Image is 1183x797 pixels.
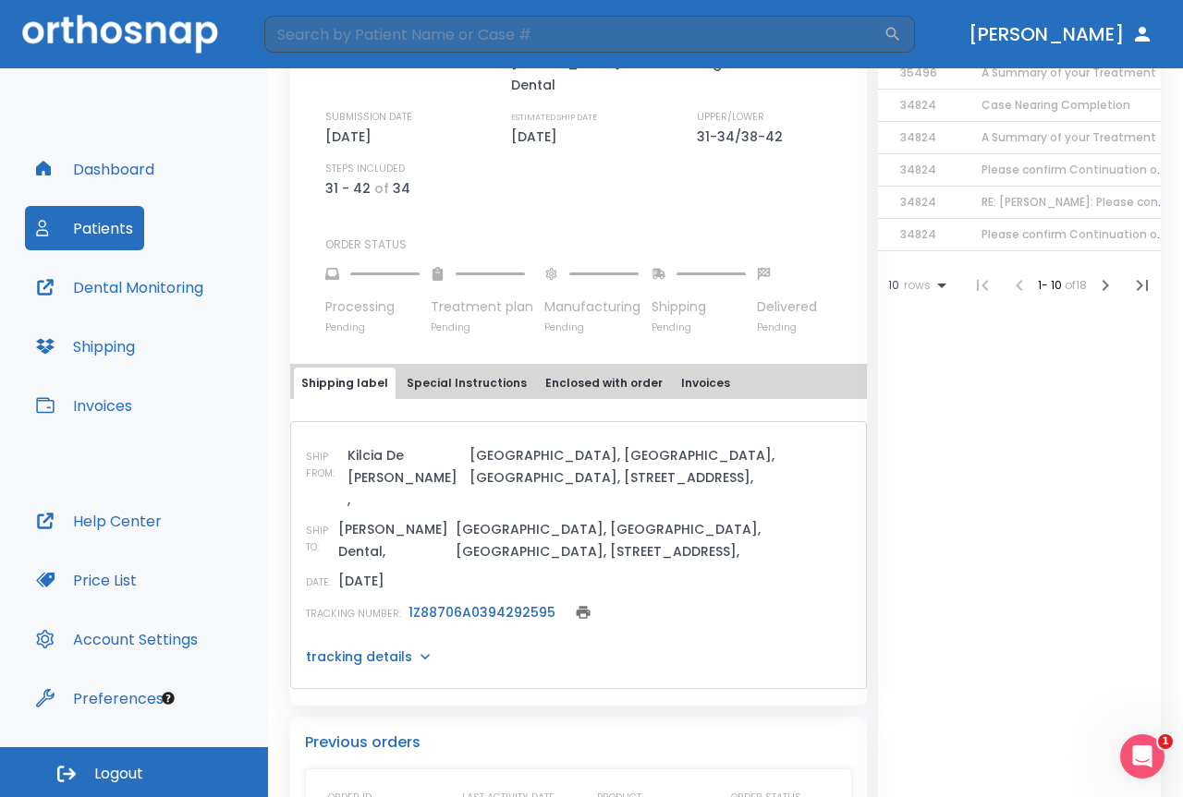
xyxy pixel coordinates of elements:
[325,236,854,253] p: ORDER STATUS
[25,147,165,191] button: Dashboard
[511,109,597,126] p: ESTIMATED SHIP DATE
[374,177,389,199] p: of
[757,297,817,317] p: Delivered
[338,518,448,562] p: [PERSON_NAME] Dental,
[900,97,936,113] span: 34824
[325,109,412,126] p: SUBMISSION DATE
[305,731,852,754] p: Previous orders
[900,226,936,242] span: 34824
[570,599,596,625] button: print
[544,297,640,317] p: Manufacturing
[431,320,533,334] p: Pending
[982,129,1156,145] span: A Summary of your Treatment
[25,383,143,428] button: Invoices
[25,617,209,661] button: Account Settings
[294,368,863,399] div: tabs
[1065,277,1087,293] span: of 18
[674,368,738,399] button: Invoices
[25,558,148,602] button: Price List
[538,368,670,399] button: Enclosed with order
[306,647,412,666] p: tracking details
[25,324,146,368] button: Shipping
[325,126,378,148] p: [DATE]
[652,320,746,334] p: Pending
[982,97,1130,113] span: Case Nearing Completion
[306,523,331,556] p: SHIP TO:
[94,764,143,784] span: Logout
[264,16,884,53] input: Search by Patient Name or Case #
[306,606,401,622] p: TRACKING NUMBER:
[160,690,177,706] div: Tooltip anchor
[325,297,420,317] p: Processing
[1158,734,1173,749] span: 1
[325,177,371,199] p: 31 - 42
[294,368,396,399] button: Shipping label
[697,109,764,126] p: UPPER/LOWER
[338,570,384,592] p: [DATE]
[511,52,668,96] p: [PERSON_NAME] Dental
[306,449,340,482] p: SHIP FROM:
[697,126,789,148] p: 31-34/38-42
[25,206,144,250] button: Patients
[900,65,937,80] span: 35496
[899,279,931,292] span: rows
[325,320,420,334] p: Pending
[1120,734,1165,779] iframe: Intercom live chat
[1038,277,1065,293] span: 1 - 10
[25,499,173,543] button: Help Center
[652,297,746,317] p: Shipping
[982,65,1156,80] span: A Summary of your Treatment
[399,368,534,399] button: Special Instructions
[900,162,936,177] span: 34824
[900,129,936,145] span: 34824
[961,18,1161,51] button: [PERSON_NAME]
[22,15,218,53] img: Orthosnap
[306,574,331,591] p: DATE:
[470,444,851,489] p: [GEOGRAPHIC_DATA], [GEOGRAPHIC_DATA], [GEOGRAPHIC_DATA], [STREET_ADDRESS],
[25,265,214,309] button: Dental Monitoring
[888,279,899,292] span: 10
[544,320,640,334] p: Pending
[325,161,405,177] p: STEPS INCLUDED
[757,320,817,334] p: Pending
[431,297,533,317] p: Treatment plan
[25,676,175,720] button: Preferences
[393,177,410,199] p: 34
[511,126,564,148] p: [DATE]
[409,603,555,622] a: 1Z88706A0394292595
[456,518,851,562] p: [GEOGRAPHIC_DATA], [GEOGRAPHIC_DATA], [GEOGRAPHIC_DATA], [STREET_ADDRESS],
[348,444,461,511] p: Kilcia De [PERSON_NAME] ,
[900,194,936,210] span: 34824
